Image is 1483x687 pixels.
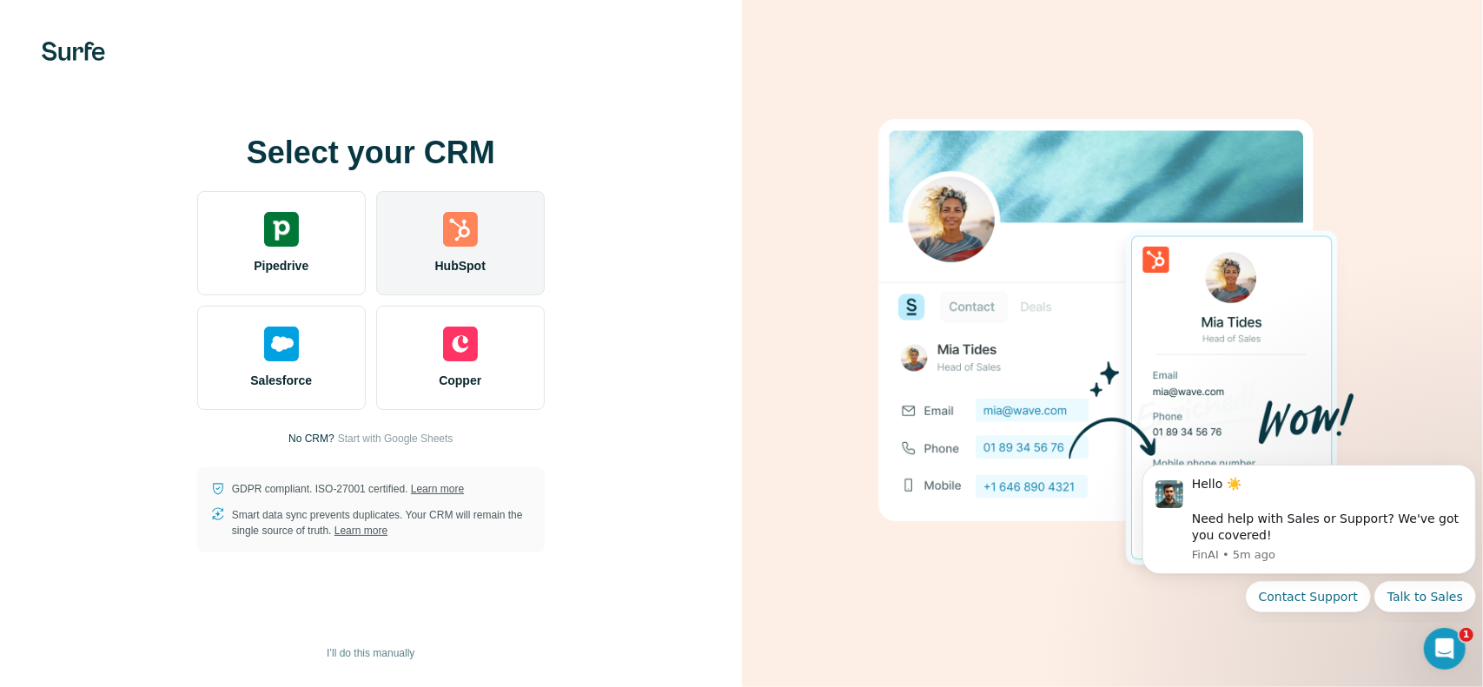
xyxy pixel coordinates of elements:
img: copper's logo [443,327,478,361]
img: hubspot's logo [443,212,478,247]
img: HUBSPOT image [869,92,1355,596]
h1: Select your CRM [197,135,545,170]
span: HubSpot [435,257,486,274]
a: Learn more [411,483,464,495]
button: I’ll do this manually [314,640,427,666]
iframe: Intercom live chat [1424,628,1466,670]
p: Smart data sync prevents duplicates. Your CRM will remain the single source of truth. [232,507,531,538]
span: Copper [439,372,481,389]
img: salesforce's logo [264,327,299,361]
span: Salesforce [250,372,312,389]
a: Learn more [334,525,387,537]
img: Surfe's logo [42,42,105,61]
span: Pipedrive [254,257,308,274]
span: I’ll do this manually [327,645,414,661]
span: 1 [1460,628,1473,642]
iframe: Intercom notifications message [1135,451,1483,623]
p: GDPR compliant. ISO-27001 certified. [232,481,464,497]
p: No CRM? [288,431,334,446]
button: Start with Google Sheets [338,431,454,446]
img: pipedrive's logo [264,212,299,247]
